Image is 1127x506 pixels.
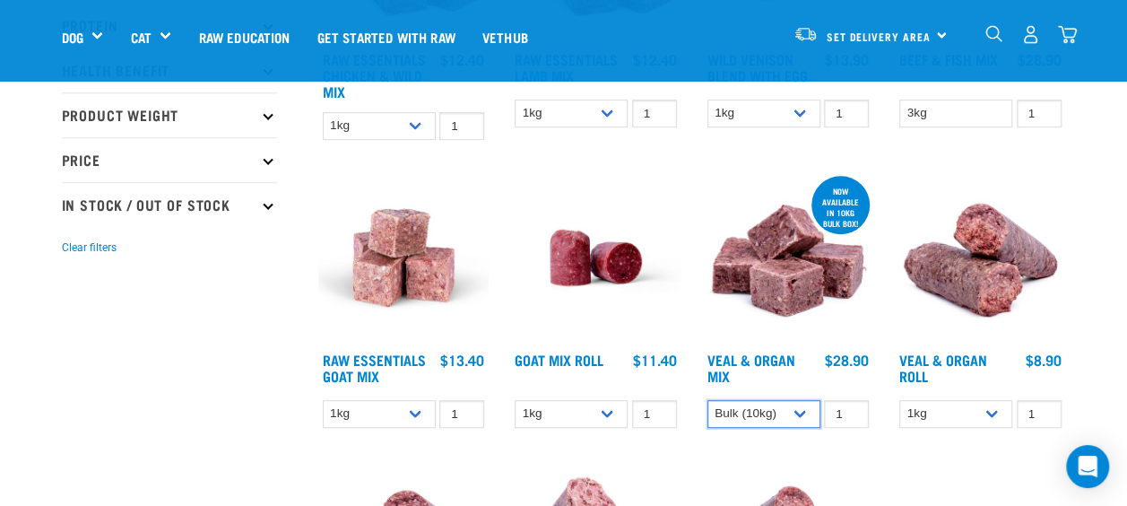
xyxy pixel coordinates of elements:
a: Get started with Raw [304,1,469,73]
img: Veal Organ Mix Roll 01 [895,172,1066,344]
img: user.png [1021,25,1040,44]
a: Veal & Organ Roll [899,355,987,379]
p: Product Weight [62,92,277,137]
a: Vethub [469,1,542,73]
input: 1 [1017,400,1062,428]
span: Set Delivery Area [827,33,931,39]
img: home-icon@2x.png [1058,25,1077,44]
div: $28.90 [825,352,869,368]
p: In Stock / Out Of Stock [62,182,277,227]
input: 1 [439,400,484,428]
a: Raw Education [185,1,303,73]
div: $8.90 [1026,352,1062,368]
input: 1 [632,400,677,428]
div: now available in 10kg bulk box! [811,178,870,237]
div: $11.40 [633,352,677,368]
a: Raw Essentials Goat Mix [323,355,426,379]
img: Goat M Ix 38448 [318,172,490,344]
a: Goat Mix Roll [515,355,603,363]
a: Dog [62,27,83,48]
img: Raw Essentials Chicken Lamb Beef Bulk Minced Raw Dog Food Roll Unwrapped [510,172,681,344]
input: 1 [439,112,484,140]
input: 1 [632,100,677,127]
a: Cat [130,27,151,48]
input: 1 [824,100,869,127]
button: Clear filters [62,240,117,256]
p: Price [62,137,277,182]
img: van-moving.png [793,26,818,42]
div: $13.40 [440,352,484,368]
input: 1 [1017,100,1062,127]
input: 1 [824,400,869,428]
img: home-icon-1@2x.png [985,25,1002,42]
a: Veal & Organ Mix [707,355,795,379]
div: Open Intercom Messenger [1066,445,1109,488]
img: 1158 Veal Organ Mix 01 [703,172,874,344]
